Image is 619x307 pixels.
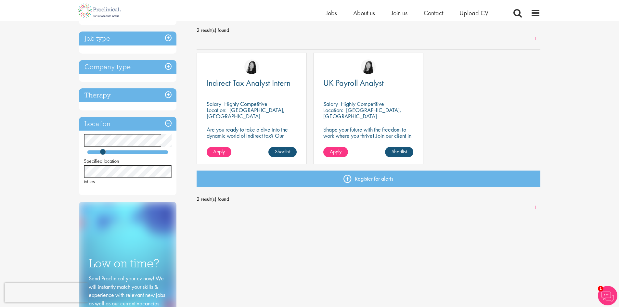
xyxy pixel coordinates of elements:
[531,35,540,43] a: 1
[361,59,376,74] img: Numhom Sudsok
[207,147,231,157] a: Apply
[391,9,407,17] a: Join us
[89,257,167,270] h3: Low on time?
[207,106,285,120] p: [GEOGRAPHIC_DATA], [GEOGRAPHIC_DATA]
[598,286,603,291] span: 1
[385,147,413,157] a: Shortlist
[244,59,259,74] img: Numhom Sudsok
[207,79,297,87] a: Indirect Tax Analyst Intern
[531,204,540,211] a: 1
[323,147,348,157] a: Apply
[207,100,221,108] span: Salary
[79,32,176,45] h3: Job type
[353,9,375,17] a: About us
[598,286,617,305] img: Chatbot
[79,60,176,74] h3: Company type
[207,126,297,157] p: Are you ready to take a dive into the dynamic world of indirect tax? Our client is recruiting for...
[424,9,443,17] a: Contact
[197,25,540,35] span: 2 result(s) found
[5,283,88,302] iframe: reCAPTCHA
[207,77,290,88] span: Indirect Tax Analyst Intern
[84,158,119,164] span: Specified location
[323,100,338,108] span: Salary
[197,194,540,204] span: 2 result(s) found
[213,148,225,155] span: Apply
[84,178,95,185] span: Miles
[330,148,342,155] span: Apply
[341,100,384,108] p: Highly Competitive
[207,106,226,114] span: Location:
[323,77,384,88] span: UK Payroll Analyst
[79,88,176,102] h3: Therapy
[268,147,297,157] a: Shortlist
[323,126,413,145] p: Shape your future with the freedom to work where you thrive! Join our client in a hybrid role tha...
[323,106,343,114] span: Location:
[326,9,337,17] a: Jobs
[224,100,267,108] p: Highly Competitive
[323,79,413,87] a: UK Payroll Analyst
[197,171,540,187] a: Register for alerts
[323,106,401,120] p: [GEOGRAPHIC_DATA], [GEOGRAPHIC_DATA]
[459,9,488,17] a: Upload CV
[79,117,176,131] h3: Location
